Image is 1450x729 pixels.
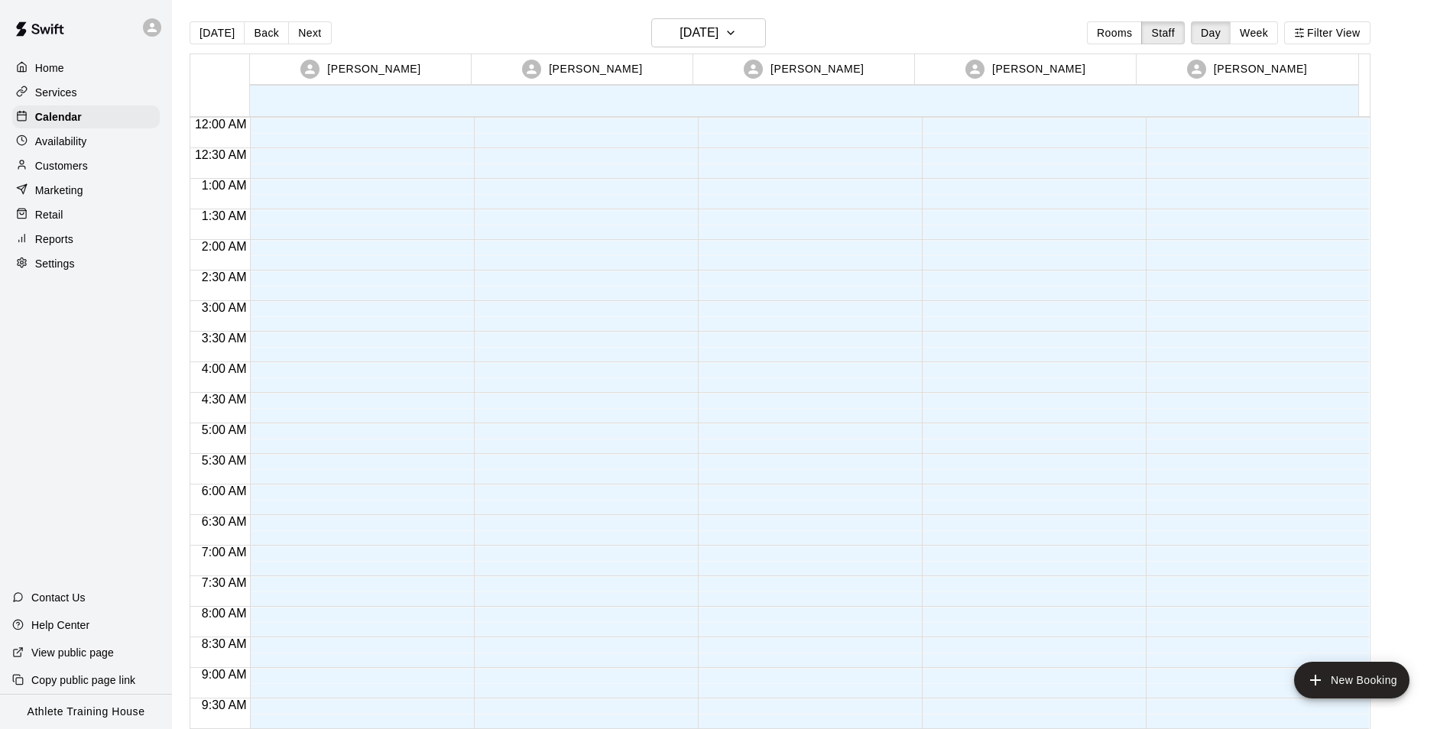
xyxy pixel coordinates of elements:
p: Marketing [35,183,83,198]
span: 8:00 AM [198,607,251,620]
p: Customers [35,158,88,173]
p: Home [35,60,64,76]
p: Contact Us [31,590,86,605]
span: 7:30 AM [198,576,251,589]
span: 1:00 AM [198,179,251,192]
a: Settings [12,252,160,275]
span: 12:00 AM [191,118,251,131]
p: Reports [35,232,73,247]
p: [PERSON_NAME] [1214,61,1307,77]
a: Availability [12,130,160,153]
p: Retail [35,207,63,222]
a: Customers [12,154,160,177]
p: Calendar [35,109,82,125]
span: 8:30 AM [198,637,251,650]
a: Services [12,81,160,104]
p: [PERSON_NAME] [770,61,864,77]
button: add [1294,662,1409,698]
a: Home [12,57,160,79]
span: 9:30 AM [198,698,251,711]
button: Next [288,21,331,44]
span: 9:00 AM [198,668,251,681]
a: Reports [12,228,160,251]
span: 12:30 AM [191,148,251,161]
span: 4:30 AM [198,393,251,406]
a: Retail [12,203,160,226]
p: [PERSON_NAME] [549,61,642,77]
button: Day [1191,21,1231,44]
p: Help Center [31,617,89,633]
span: 5:30 AM [198,454,251,467]
button: [DATE] [651,18,766,47]
button: Staff [1141,21,1185,44]
button: Week [1230,21,1278,44]
button: Rooms [1087,21,1142,44]
h6: [DATE] [680,22,719,44]
span: 3:30 AM [198,332,251,345]
p: View public page [31,645,114,660]
a: Marketing [12,179,160,202]
span: 7:00 AM [198,546,251,559]
span: 4:00 AM [198,362,251,375]
span: 6:00 AM [198,484,251,497]
button: Back [244,21,289,44]
button: [DATE] [190,21,245,44]
button: Filter View [1284,21,1370,44]
p: [PERSON_NAME] [992,61,1085,77]
p: Athlete Training House [28,704,145,720]
span: 1:30 AM [198,209,251,222]
span: 2:00 AM [198,240,251,253]
p: Services [35,85,77,100]
span: 3:00 AM [198,301,251,314]
span: 6:30 AM [198,515,251,528]
p: Availability [35,134,87,149]
a: Calendar [12,105,160,128]
span: 5:00 AM [198,423,251,436]
p: Copy public page link [31,672,135,688]
p: Settings [35,256,75,271]
span: 2:30 AM [198,271,251,283]
p: [PERSON_NAME] [327,61,420,77]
